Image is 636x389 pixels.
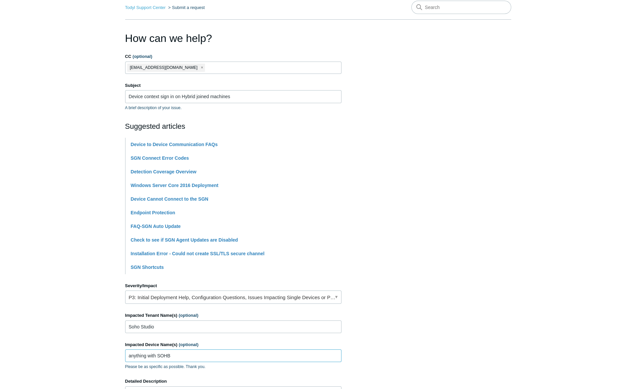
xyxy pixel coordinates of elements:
[125,364,341,370] p: Please be as specific as possible. Thank you.
[131,265,164,270] a: SGN Shortcuts
[131,210,175,215] a: Endpoint Protection
[131,237,238,243] a: Check to see if SGN Agent Updates are Disabled
[131,142,218,147] a: Device to Device Communication FAQs
[125,105,341,111] p: A brief description of your issue.
[125,121,341,132] h2: Suggested articles
[130,64,197,72] span: [EMAIL_ADDRESS][DOMAIN_NAME]
[125,5,167,10] li: Todyl Support Center
[131,196,208,202] a: Device Cannot Connect to the SGN
[131,155,189,161] a: SGN Connect Error Codes
[411,1,511,14] input: Search
[125,82,341,89] label: Subject
[131,251,265,256] a: Installation Error - Could not create SSL/TLS secure channel
[125,5,166,10] a: Todyl Support Center
[179,342,198,347] span: (optional)
[179,313,198,318] span: (optional)
[125,30,341,46] h1: How can we help?
[125,378,341,385] label: Detailed Description
[167,5,205,10] li: Submit a request
[131,169,197,174] a: Detection Coverage Overview
[125,341,341,348] label: Impacted Device Name(s)
[131,183,219,188] a: Windows Server Core 2016 Deployment
[132,54,152,59] span: (optional)
[125,53,341,60] label: CC
[125,291,341,304] a: P3: Initial Deployment Help, Configuration Questions, Issues Impacting Single Devices or Past Out...
[201,64,203,72] span: close
[125,283,341,289] label: Severity/Impact
[125,312,341,319] label: Impacted Tenant Name(s)
[131,224,181,229] a: FAQ-SGN Auto Update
